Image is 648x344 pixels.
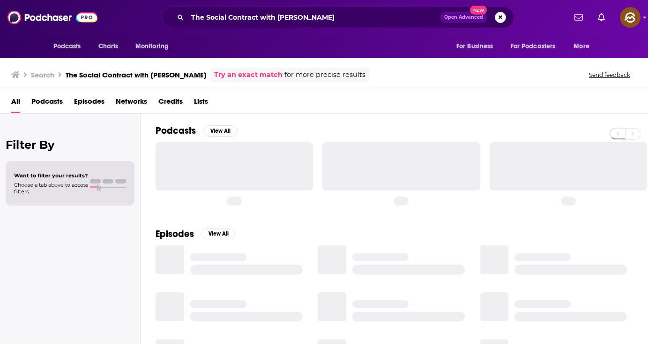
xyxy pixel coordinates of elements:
span: for more precise results [284,69,365,80]
button: open menu [129,38,181,55]
a: Charts [92,38,124,55]
span: Logged in as hey85204 [620,7,641,28]
button: View All [203,125,237,137]
a: Credits [158,94,183,113]
button: View All [201,228,235,239]
button: open menu [505,38,569,55]
span: Charts [98,40,119,53]
button: Open AdvancedNew [440,12,487,23]
button: Show profile menu [620,7,641,28]
a: Lists [194,94,208,113]
a: All [11,94,20,113]
span: Want to filter your results? [14,172,88,179]
a: Episodes [74,94,104,113]
a: Try an exact match [214,69,283,80]
button: open menu [567,38,601,55]
h2: Filter By [6,138,134,152]
button: open menu [450,38,505,55]
a: Show notifications dropdown [594,9,609,25]
a: PodcastsView All [156,125,237,137]
a: Show notifications dropdown [571,9,587,25]
a: Podcasts [31,94,63,113]
span: Podcasts [53,40,81,53]
a: EpisodesView All [156,228,235,240]
input: Search podcasts, credits, & more... [187,10,440,25]
h3: Search [31,70,54,79]
span: Choose a tab above to access filters. [14,182,88,195]
button: open menu [47,38,93,55]
span: Monitoring [135,40,169,53]
h2: Podcasts [156,125,196,137]
span: More [574,40,589,53]
span: New [470,6,487,15]
h3: The Social Contract with [PERSON_NAME] [66,70,207,79]
h2: Episodes [156,228,194,240]
div: Search podcasts, credits, & more... [162,7,514,28]
button: Send feedback [586,71,633,79]
span: Open Advanced [444,15,483,20]
img: User Profile [620,7,641,28]
span: For Business [456,40,493,53]
img: Podchaser - Follow, Share and Rate Podcasts [7,8,97,26]
a: Networks [116,94,147,113]
span: For Podcasters [511,40,556,53]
